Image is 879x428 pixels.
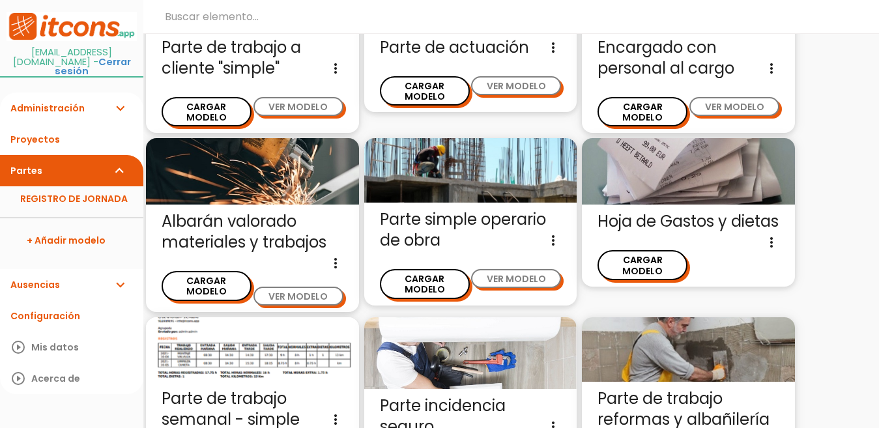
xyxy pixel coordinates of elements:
i: more_vert [545,230,561,251]
i: play_circle_outline [10,332,26,363]
i: more_vert [764,232,779,253]
i: more_vert [764,58,779,79]
img: trabajos.jpg [146,138,359,205]
i: expand_more [112,269,128,300]
span: Hoja de Gastos y dietas [598,211,779,232]
i: more_vert [545,37,561,58]
span: Parte simple operario de obra [380,209,562,251]
i: expand_more [112,155,128,186]
button: CARGAR MODELO [598,250,687,279]
a: Cerrar sesión [55,55,131,78]
i: more_vert [328,58,343,79]
button: VER MODELO [253,97,343,116]
span: Parte de trabajo a cliente "simple" [162,37,343,79]
img: alba%C3%B1il.jpg [582,317,795,382]
button: VER MODELO [689,97,779,116]
span: Albarán valorado materiales y trabajos [162,211,343,253]
img: parte-operario-obra-simple.jpg [364,138,577,203]
button: CARGAR MODELO [162,97,252,126]
button: VER MODELO [471,76,561,95]
a: + Añadir modelo [7,225,137,256]
button: VER MODELO [253,287,343,306]
img: gastos.jpg [582,138,795,205]
i: more_vert [328,253,343,274]
button: VER MODELO [471,269,561,288]
i: play_circle_outline [10,363,26,394]
button: CARGAR MODELO [598,97,687,126]
i: expand_more [112,93,128,124]
img: parte-semanal.png [146,317,359,382]
button: CARGAR MODELO [162,271,252,300]
img: itcons-logo [7,12,137,41]
span: Encargado con personal al cargo [598,37,779,79]
span: Parte de actuación [380,37,562,58]
button: CARGAR MODELO [380,76,470,106]
button: CARGAR MODELO [380,269,470,298]
img: seguro.jpg [364,317,577,389]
